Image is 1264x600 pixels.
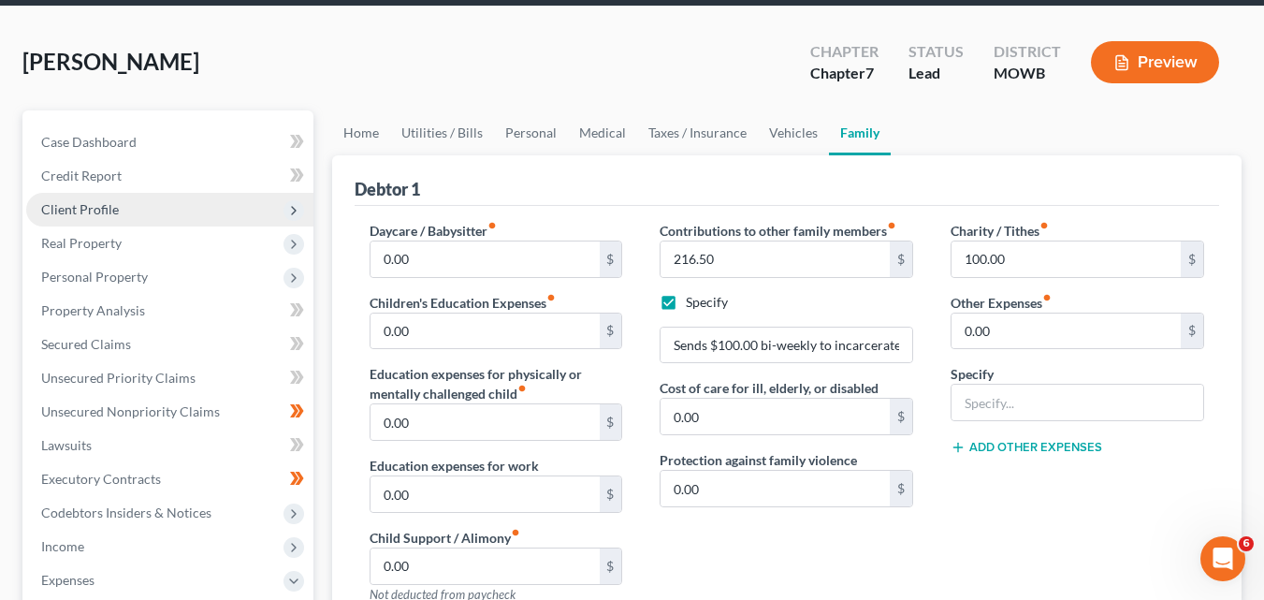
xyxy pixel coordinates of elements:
[41,134,137,150] span: Case Dashboard
[41,437,92,453] span: Lawsuits
[890,399,912,434] div: $
[661,241,890,277] input: --
[637,110,758,155] a: Taxes / Insurance
[41,538,84,554] span: Income
[568,110,637,155] a: Medical
[890,241,912,277] div: $
[600,549,622,584] div: $
[994,41,1061,63] div: District
[511,528,520,537] i: fiber_manual_record
[41,269,148,285] span: Personal Property
[370,241,600,277] input: --
[829,110,891,155] a: Family
[951,364,994,384] label: Specify
[487,221,497,230] i: fiber_manual_record
[41,302,145,318] span: Property Analysis
[887,221,896,230] i: fiber_manual_record
[26,395,313,429] a: Unsecured Nonpriority Claims
[951,440,1102,455] button: Add Other Expenses
[26,361,313,395] a: Unsecured Priority Claims
[952,241,1181,277] input: --
[546,293,556,302] i: fiber_manual_record
[660,450,857,470] label: Protection against family violence
[660,378,879,398] label: Cost of care for ill, elderly, or disabled
[1091,41,1219,83] button: Preview
[26,328,313,361] a: Secured Claims
[41,505,211,520] span: Codebtors Insiders & Notices
[332,110,390,155] a: Home
[1042,293,1052,302] i: fiber_manual_record
[810,41,879,63] div: Chapter
[1039,221,1049,230] i: fiber_manual_record
[26,462,313,496] a: Executory Contracts
[370,528,520,548] label: Child Support / Alimony
[41,403,220,419] span: Unsecured Nonpriority Claims
[370,404,600,440] input: --
[355,178,420,200] div: Debtor 1
[890,471,912,506] div: $
[41,572,94,588] span: Expenses
[951,221,1049,241] label: Charity / Tithes
[661,471,890,506] input: --
[370,549,600,584] input: --
[26,125,313,159] a: Case Dashboard
[26,159,313,193] a: Credit Report
[26,294,313,328] a: Property Analysis
[600,314,622,349] div: $
[660,221,896,241] label: Contributions to other family members
[661,328,912,363] input: Specify...
[41,201,119,217] span: Client Profile
[951,293,1052,313] label: Other Expenses
[952,314,1181,349] input: --
[994,63,1061,84] div: MOWB
[26,429,313,462] a: Lawsuits
[1181,314,1203,349] div: $
[370,221,497,241] label: Daycare / Babysitter
[370,293,556,313] label: Children's Education Expenses
[370,314,600,349] input: --
[661,399,890,434] input: --
[41,168,122,183] span: Credit Report
[865,64,874,81] span: 7
[686,293,728,312] label: Specify
[1200,536,1245,581] iframe: Intercom live chat
[600,476,622,512] div: $
[908,63,964,84] div: Lead
[1239,536,1254,551] span: 6
[41,471,161,487] span: Executory Contracts
[41,370,196,386] span: Unsecured Priority Claims
[952,385,1203,420] input: Specify...
[758,110,829,155] a: Vehicles
[1181,241,1203,277] div: $
[370,364,623,403] label: Education expenses for physically or mentally challenged child
[370,456,539,476] label: Education expenses for work
[22,48,199,75] span: [PERSON_NAME]
[908,41,964,63] div: Status
[390,110,494,155] a: Utilities / Bills
[494,110,568,155] a: Personal
[600,404,622,440] div: $
[600,241,622,277] div: $
[810,63,879,84] div: Chapter
[41,336,131,352] span: Secured Claims
[517,384,527,393] i: fiber_manual_record
[41,235,122,251] span: Real Property
[370,476,600,512] input: --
